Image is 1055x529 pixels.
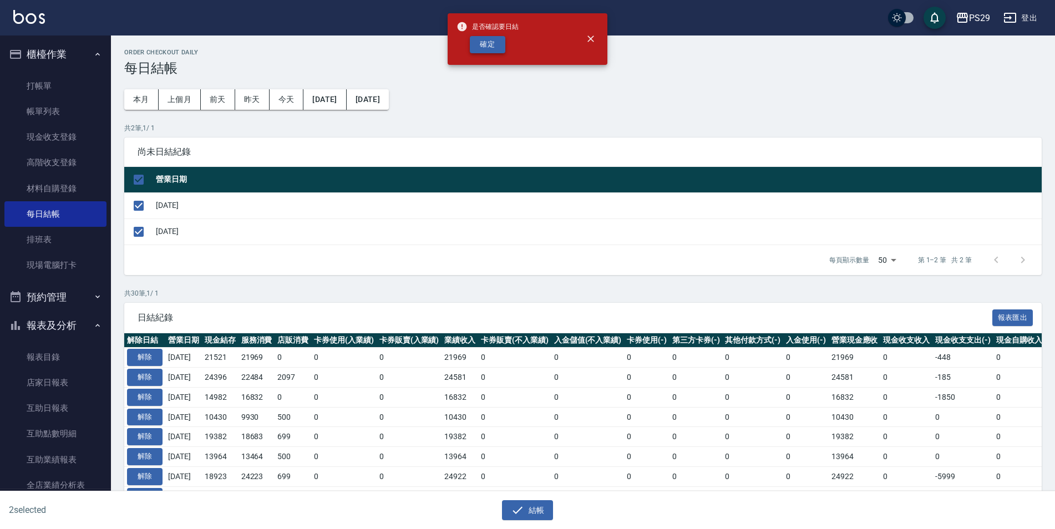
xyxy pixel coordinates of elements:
[932,387,993,407] td: -1850
[239,368,275,388] td: 22484
[993,466,1046,486] td: 0
[13,10,45,24] img: Logo
[551,407,625,427] td: 0
[311,348,377,368] td: 0
[159,89,201,110] button: 上個月
[722,427,783,447] td: 0
[165,407,202,427] td: [DATE]
[924,7,946,29] button: save
[4,395,106,421] a: 互助日報表
[992,309,1033,327] button: 報表匯出
[377,387,442,407] td: 0
[239,486,275,506] td: 17711
[442,368,478,388] td: 24581
[551,466,625,486] td: 0
[880,368,932,388] td: 0
[880,387,932,407] td: 0
[669,348,723,368] td: 0
[202,348,239,368] td: 21521
[993,447,1046,467] td: 0
[377,427,442,447] td: 0
[932,348,993,368] td: -448
[783,333,829,348] th: 入金使用(-)
[4,99,106,124] a: 帳單列表
[829,333,881,348] th: 營業現金應收
[153,192,1042,218] td: [DATE]
[4,40,106,69] button: 櫃檯作業
[932,427,993,447] td: 0
[124,49,1042,56] h2: Order checkout daily
[311,368,377,388] td: 0
[457,21,519,32] span: 是否確認要日結
[874,245,900,275] div: 50
[669,407,723,427] td: 0
[9,503,262,517] h6: 2 selected
[275,333,311,348] th: 店販消費
[124,123,1042,133] p: 共 2 筆, 1 / 1
[829,427,881,447] td: 19382
[201,89,235,110] button: 前天
[478,387,551,407] td: 0
[829,447,881,467] td: 13964
[275,486,311,506] td: 699
[783,348,829,368] td: 0
[999,8,1042,28] button: 登出
[442,333,478,348] th: 業績收入
[551,486,625,506] td: 0
[624,447,669,467] td: 0
[442,466,478,486] td: 24922
[4,472,106,498] a: 全店業績分析表
[829,407,881,427] td: 10430
[165,486,202,506] td: [DATE]
[470,36,505,53] button: 確定
[669,368,723,388] td: 0
[239,348,275,368] td: 21969
[4,311,106,340] button: 報表及分析
[347,89,389,110] button: [DATE]
[4,176,106,201] a: 材料自購登錄
[624,427,669,447] td: 0
[624,387,669,407] td: 0
[880,427,932,447] td: 0
[202,368,239,388] td: 24396
[4,344,106,370] a: 報表目錄
[829,466,881,486] td: 24922
[829,368,881,388] td: 24581
[932,447,993,467] td: 0
[669,447,723,467] td: 0
[153,167,1042,193] th: 營業日期
[377,368,442,388] td: 0
[127,448,163,465] button: 解除
[880,333,932,348] th: 現金收支收入
[239,407,275,427] td: 9930
[165,427,202,447] td: [DATE]
[551,447,625,467] td: 0
[478,407,551,427] td: 0
[722,348,783,368] td: 0
[783,368,829,388] td: 0
[127,409,163,426] button: 解除
[275,368,311,388] td: 2097
[127,468,163,485] button: 解除
[442,348,478,368] td: 21969
[783,447,829,467] td: 0
[880,407,932,427] td: 0
[993,486,1046,506] td: 0
[4,201,106,227] a: 每日結帳
[311,333,377,348] th: 卡券使用(入業績)
[202,333,239,348] th: 現金結存
[932,486,993,506] td: -147
[624,407,669,427] td: 0
[239,387,275,407] td: 16832
[624,368,669,388] td: 0
[993,407,1046,427] td: 0
[551,348,625,368] td: 0
[202,486,239,506] td: 18263
[722,486,783,506] td: 0
[880,466,932,486] td: 0
[165,368,202,388] td: [DATE]
[377,447,442,467] td: 0
[551,368,625,388] td: 0
[138,146,1028,157] span: 尚未日結紀錄
[829,486,881,506] td: 18410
